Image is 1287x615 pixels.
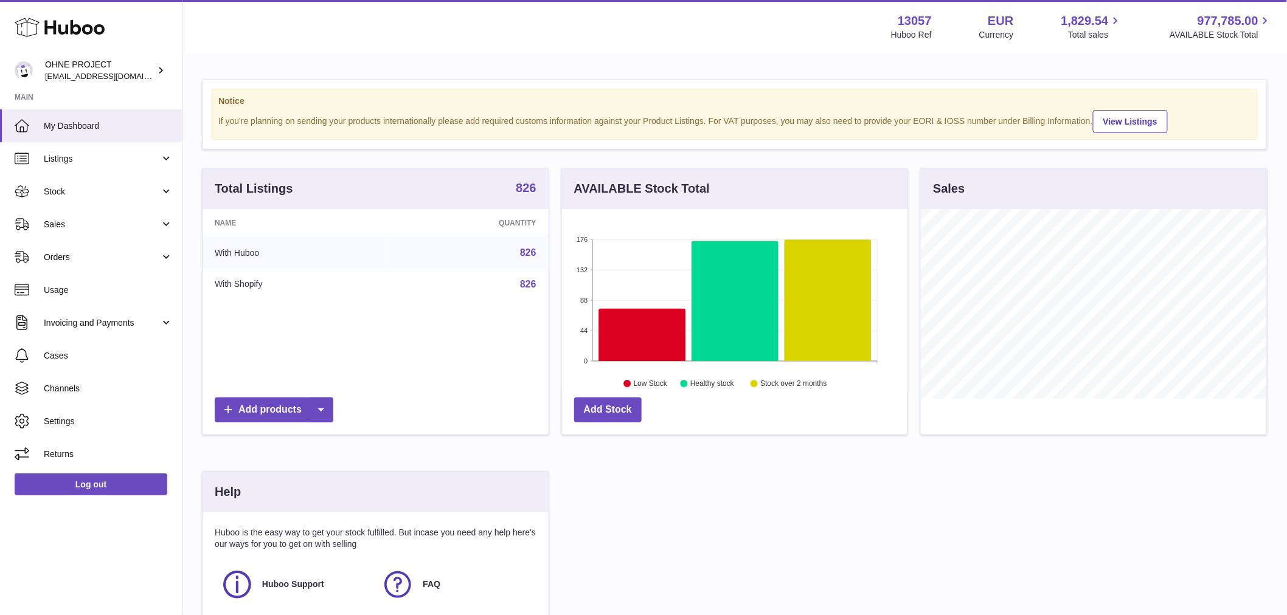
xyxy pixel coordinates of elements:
a: 826 [520,247,536,258]
a: 826 [516,182,536,196]
strong: EUR [988,13,1013,29]
text: 44 [580,327,588,334]
span: Returns [44,448,173,460]
img: internalAdmin-13057@internal.huboo.com [15,61,33,80]
strong: 826 [516,182,536,194]
text: 176 [577,236,588,243]
th: Name [203,209,389,237]
span: Usage [44,284,173,296]
text: 88 [580,297,588,304]
span: 1,829.54 [1061,13,1109,29]
a: 1,829.54 Total sales [1061,13,1123,41]
span: Sales [44,219,160,230]
span: 977,785.00 [1198,13,1258,29]
span: Listings [44,153,160,165]
a: Huboo Support [221,568,369,601]
div: Currency [979,29,1014,41]
a: Log out [15,473,167,495]
span: Total sales [1068,29,1122,41]
text: Stock over 2 months [760,380,827,388]
h3: Help [215,484,241,500]
a: View Listings [1093,110,1168,133]
span: AVAILABLE Stock Total [1170,29,1272,41]
span: Invoicing and Payments [44,317,160,329]
span: Huboo Support [262,579,324,590]
span: Settings [44,416,173,427]
h3: Sales [933,180,965,197]
h3: AVAILABLE Stock Total [574,180,710,197]
a: Add Stock [574,397,642,422]
text: Healthy stock [690,380,735,388]
a: FAQ [381,568,530,601]
a: 826 [520,279,536,289]
span: Channels [44,383,173,394]
td: With Huboo [203,237,389,269]
a: Add products [215,397,333,422]
td: With Shopify [203,269,389,300]
div: Huboo Ref [891,29,932,41]
span: My Dashboard [44,120,173,132]
h3: Total Listings [215,180,293,197]
div: If you're planning on sending your products internationally please add required customs informati... [218,108,1251,133]
span: Cases [44,350,173,362]
strong: Notice [218,95,1251,107]
th: Quantity [389,209,549,237]
text: 0 [584,357,588,365]
span: [EMAIL_ADDRESS][DOMAIN_NAME] [45,71,179,81]
strong: 13057 [898,13,932,29]
p: Huboo is the easy way to get your stock fulfilled. But incase you need any help here's our ways f... [215,527,536,550]
span: FAQ [423,579,440,590]
text: 132 [577,266,588,273]
div: OHNE PROJECT [45,59,154,82]
text: Low Stock [634,380,668,388]
span: Orders [44,252,160,263]
span: Stock [44,186,160,198]
a: 977,785.00 AVAILABLE Stock Total [1170,13,1272,41]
